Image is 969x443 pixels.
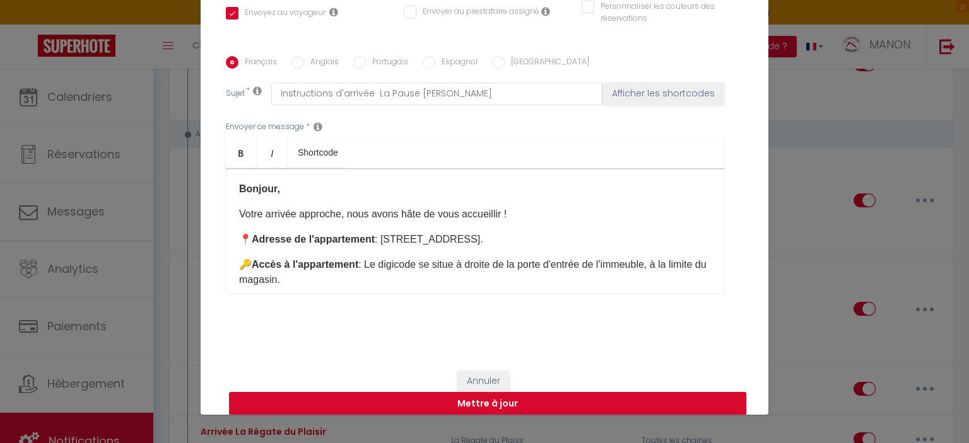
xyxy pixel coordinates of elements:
a: Bold [226,137,257,168]
p: Votre arrivée approche, nous avons hâte de vous accueillir ! [239,207,711,222]
label: Sujet [226,88,245,101]
i: Envoyer au prestataire si il est assigné [541,6,550,16]
strong: Bonjour, [239,183,280,194]
a: Shortcode [288,137,348,168]
i: Subject [253,86,262,96]
label: Envoyer ce message [226,121,304,133]
p: 📍 : [STREET_ADDRESS]. [239,232,711,247]
i: Message [314,122,322,132]
button: Annuler [457,371,510,392]
label: [GEOGRAPHIC_DATA] [505,56,589,70]
label: Portugais [366,56,408,70]
label: Espagnol [435,56,478,70]
button: Mettre à jour [229,392,746,416]
button: Afficher les shortcodes [602,83,724,105]
label: Français [238,56,277,70]
label: Anglais [304,56,339,70]
i: Envoyer au voyageur [329,7,338,17]
button: Ouvrir le widget de chat LiveChat [10,5,48,43]
a: Italic [257,137,288,168]
b: Accès à l'appartement [252,259,358,270]
strong: Adresse de l'appartement [252,234,375,245]
p: 🔑 : Le digicode se situe à droite de la porte d'entrée de l'immeuble, à la limite du magasin. [239,257,711,287]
